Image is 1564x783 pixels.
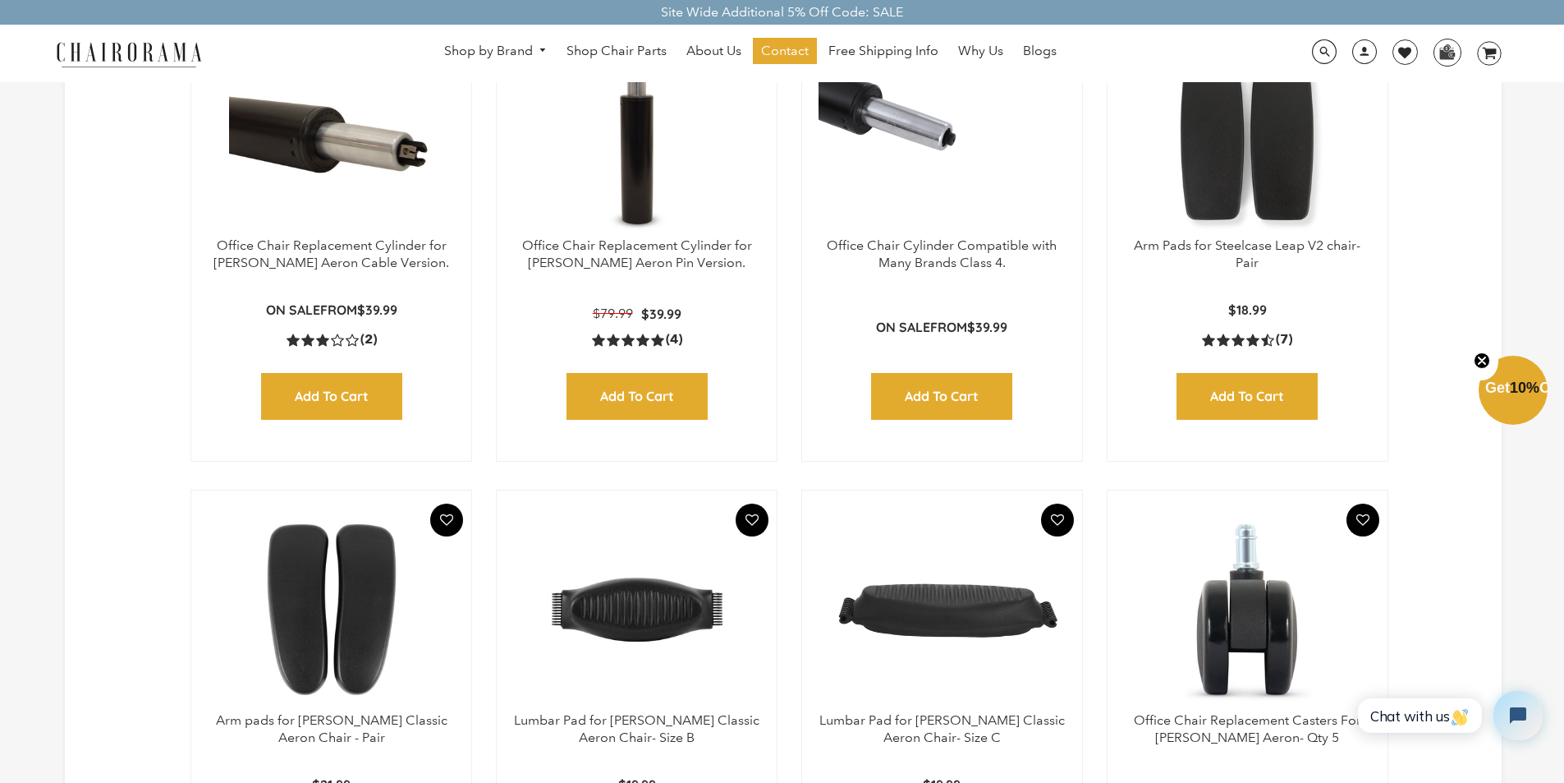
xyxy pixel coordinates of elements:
[1124,507,1371,712] img: Office Chair Replacement Casters For Herman Miller Aeron- Qty 5 - chairorama
[819,32,1066,237] a: Office Chair Cylinder Compatible with Many Brands Class 4. - chairorama Office Chair Cylinder Com...
[819,712,1065,745] a: Lumbar Pad for [PERSON_NAME] Classic Aeron Chair- Size C
[686,43,741,60] span: About Us
[566,43,667,60] span: Shop Chair Parts
[1124,32,1371,237] a: Arm Pads for Steelcase Leap V2 chair- Pair - chairorama Arm Pads for Steelcase Leap V2 chair- Pai...
[819,507,1066,712] a: Lumbar Pad for Herman Miller Classic Aeron Chair- Size C - chairorama Lumbar Pad for Herman Mille...
[513,507,760,712] a: Lumbar Pad for Herman Miller Classic Aeron Chair- Size B - chairorama Lumbar Pad for Herman Mille...
[513,32,760,237] img: Office Chair Replacement Cylinder for Herman Miller Aeron Pin Version. - chairorama
[1124,507,1371,712] a: Office Chair Replacement Casters For Herman Miller Aeron- Qty 5 - chairorama Office Chair Replace...
[1124,32,1371,237] img: Arm Pads for Steelcase Leap V2 chair- Pair - chairorama
[208,32,455,237] a: Office Chair Replacement Cylinder for Herman Miller Aeron Cable Version. - chairorama Office Chai...
[436,39,556,64] a: Shop by Brand
[678,38,750,64] a: About Us
[1346,504,1379,537] button: Add To Wishlist
[761,43,809,60] span: Contact
[216,712,447,745] a: Arm pads for [PERSON_NAME] Classic Aeron Chair - Pair
[1485,380,1561,396] span: Get Off
[281,38,1220,68] nav: DesktopNavigation
[47,39,211,68] img: chairorama
[1510,380,1539,396] span: 10%
[1041,504,1074,537] button: Add To Wishlist
[208,507,455,712] img: Arm pads for Herman Miller Classic Aeron Chair - Pair - chairorama
[1015,38,1065,64] a: Blogs
[827,237,1057,270] a: Office Chair Cylinder Compatible with Many Brands Class 4.
[820,38,947,64] a: Free Shipping Info
[1134,712,1361,745] a: Office Chair Replacement Casters For [PERSON_NAME] Aeron- Qty 5
[871,373,1012,420] input: Add to Cart
[1176,373,1318,420] input: Add to Cart
[261,373,402,420] input: Add to Cart
[967,319,1007,335] span: $39.99
[1276,331,1292,348] span: (7)
[1228,302,1267,318] span: $18.99
[593,306,633,321] span: $79.99
[1465,343,1498,380] button: Close teaser
[641,306,681,322] span: $39.99
[876,319,930,335] strong: On Sale
[287,331,377,348] a: 3.0 rating (2 votes)
[357,302,397,318] span: $39.99
[666,331,682,348] span: (4)
[828,43,938,60] span: Free Shipping Info
[1023,43,1057,60] span: Blogs
[513,32,760,237] a: Office Chair Replacement Cylinder for Herman Miller Aeron Pin Version. - chairorama Office Chair ...
[522,237,752,270] a: Office Chair Replacement Cylinder for [PERSON_NAME] Aeron Pin Version.
[592,331,682,348] a: 5.0 rating (4 votes)
[430,504,463,537] button: Add To Wishlist
[950,38,1011,64] a: Why Us
[266,302,320,318] strong: On Sale
[1434,39,1460,64] img: WhatsApp_Image_2024-07-12_at_16.23.01.webp
[266,302,397,319] p: from
[514,712,759,745] a: Lumbar Pad for [PERSON_NAME] Classic Aeron Chair- Size B
[1202,331,1292,348] a: 4.4 rating (7 votes)
[208,32,455,237] img: Office Chair Replacement Cylinder for Herman Miller Aeron Cable Version. - chairorama
[753,38,817,64] a: Contact
[819,32,1066,237] img: Office Chair Cylinder Compatible with Many Brands Class 4. - chairorama
[513,507,760,712] img: Lumbar Pad for Herman Miller Classic Aeron Chair- Size B - chairorama
[819,507,1066,712] img: Lumbar Pad for Herman Miller Classic Aeron Chair- Size C - chairorama
[1134,237,1360,270] a: Arm Pads for Steelcase Leap V2 chair- Pair
[1479,357,1548,426] div: Get10%OffClose teaser
[208,507,455,712] a: Arm pads for Herman Miller Classic Aeron Chair - Pair - chairorama Arm pads for Herman Miller Cla...
[876,319,1007,336] p: from
[958,43,1003,60] span: Why Us
[566,373,708,420] input: Add to Cart
[558,38,675,64] a: Shop Chair Parts
[1345,677,1557,754] iframe: Tidio Chat
[360,331,377,348] span: (2)
[213,237,449,270] a: Office Chair Replacement Cylinder for [PERSON_NAME] Aeron Cable Version.
[736,504,768,537] button: Add To Wishlist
